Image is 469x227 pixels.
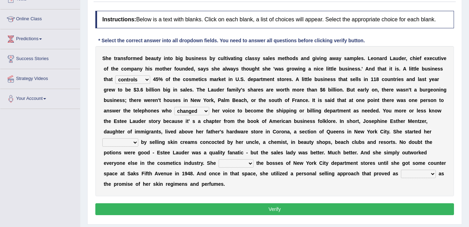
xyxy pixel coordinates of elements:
b: o [104,66,107,72]
b: w [274,66,278,72]
b: s [189,76,191,82]
b: s [428,66,431,72]
b: h [286,56,290,61]
b: % [159,76,163,82]
b: a [265,56,268,61]
b: e [321,66,324,72]
b: b [175,56,178,61]
b: c [245,56,248,61]
b: t [198,76,200,82]
b: t [306,76,308,82]
b: s [206,66,209,72]
b: n [324,76,328,82]
b: h [145,66,148,72]
b: i [315,56,317,61]
b: e [334,66,336,72]
b: d [248,76,251,82]
b: m [278,56,282,61]
b: a [301,56,304,61]
b: r [290,66,291,72]
b: y [203,66,206,72]
b: n [376,56,380,61]
b: f [169,76,170,82]
b: ' [361,66,362,72]
b: g [252,66,255,72]
b: i [320,56,321,61]
b: m [263,76,267,82]
b: i [227,56,228,61]
b: h [164,66,167,72]
b: a [393,56,396,61]
b: S [240,76,243,82]
b: o [160,66,163,72]
b: i [200,76,201,82]
b: l [248,56,249,61]
b: f [107,66,108,72]
b: s [289,76,292,82]
b: y [140,66,142,72]
b: n [349,66,352,72]
b: r [131,56,132,61]
b: A [365,66,369,72]
b: l [225,66,227,72]
b: e [221,76,224,82]
b: a [118,56,120,61]
b: s [255,56,257,61]
b: r [217,76,218,82]
a: Strategy Videos [0,69,80,87]
b: h [105,76,109,82]
b: . [364,56,365,61]
b: h [413,56,416,61]
b: o [176,66,179,72]
b: i [440,56,441,61]
b: e [116,66,118,72]
b: i [389,66,390,72]
b: e [268,66,271,72]
b: n [270,76,273,82]
b: ' [273,66,274,72]
b: c [318,66,321,72]
b: s [263,56,266,61]
b: e [177,76,180,82]
b: e [167,66,170,72]
b: a [214,76,217,82]
b: a [256,76,259,82]
b: s [295,56,298,61]
b: t [280,76,281,82]
b: t [378,66,379,72]
b: n [321,56,324,61]
b: b [422,66,425,72]
b: m [350,56,354,61]
b: e [430,56,432,61]
b: n [432,66,435,72]
a: Predictions [0,29,80,47]
b: o [281,76,285,82]
b: a [134,66,137,72]
b: d [398,56,402,61]
b: y [257,56,260,61]
b: n [314,66,317,72]
b: o [291,66,294,72]
b: u [221,56,224,61]
b: o [124,66,127,72]
a: Online Class [0,9,80,27]
b: n [369,66,372,72]
b: e [109,56,111,61]
b: o [127,56,131,61]
b: t [111,76,113,82]
b: i [164,56,165,61]
b: b [210,56,213,61]
b: t [329,66,331,72]
b: r [170,66,171,72]
b: l [332,66,334,72]
b: m [155,66,159,72]
b: t [233,56,235,61]
b: . [360,66,361,72]
b: w [227,66,230,72]
a: Your Account [0,89,80,107]
b: e [137,56,140,61]
b: g [312,56,315,61]
b: r [284,76,286,82]
b: a [230,66,233,72]
b: h [243,66,246,72]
